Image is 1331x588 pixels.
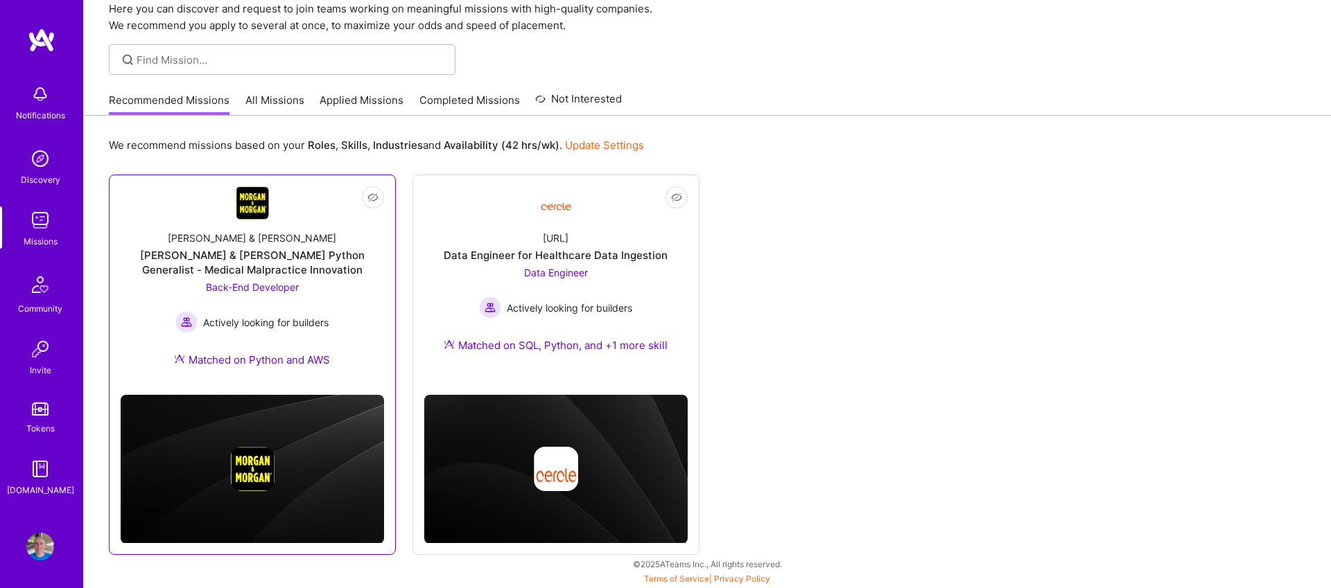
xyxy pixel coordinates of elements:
span: | [644,573,770,584]
a: Company Logo[URL]Data Engineer for Healthcare Data IngestionData Engineer Actively looking for bu... [424,186,688,369]
img: Actively looking for builders [175,311,198,333]
a: User Avatar [23,533,58,560]
p: We recommend missions based on your , , and . [109,138,644,152]
div: Data Engineer for Healthcare Data Ingestion [444,248,668,262]
a: Privacy Policy [714,573,770,584]
div: Matched on Python and AWS [174,353,330,367]
i: icon EyeClosed [671,192,682,203]
a: Update Settings [565,139,644,152]
b: Skills [341,139,367,152]
img: Community [24,268,57,301]
i: icon SearchGrey [120,52,136,68]
i: icon EyeClosed [367,192,379,203]
img: cover [424,395,688,544]
img: discovery [26,145,54,172]
div: [DOMAIN_NAME] [7,483,74,497]
img: bell [26,80,54,108]
img: Ateam Purple Icon [444,339,455,350]
div: [URL] [543,231,568,245]
span: Data Engineer [524,267,588,278]
img: cover [121,395,384,544]
a: Terms of Service [644,573,709,584]
b: Roles [308,139,336,152]
img: teamwork [26,206,54,234]
img: tokens [32,402,49,416]
img: Company logo [230,447,275,491]
div: Invite [30,363,51,377]
img: Company Logo [236,186,269,220]
span: Back-End Developer [206,281,299,293]
a: Applied Missions [320,93,403,116]
div: Notifications [16,108,65,123]
img: Company Logo [539,192,573,215]
a: Recommended Missions [109,93,229,116]
div: Discovery [21,172,60,187]
div: [PERSON_NAME] & [PERSON_NAME] [168,231,336,245]
b: Availability (42 hrs/wk) [444,139,559,152]
img: guide book [26,455,54,483]
a: All Missions [245,93,304,116]
span: Actively looking for builders [203,315,329,330]
img: Invite [26,335,54,363]
div: Tokens [26,421,55,436]
img: User Avatar [26,533,54,560]
a: Completed Missions [419,93,520,116]
div: Community [18,301,62,316]
div: Matched on SQL, Python, and +1 more skill [444,338,668,353]
input: Find Mission... [137,53,445,67]
div: Missions [24,234,58,249]
a: Not Interested [535,91,622,116]
span: Actively looking for builders [507,301,632,315]
img: Company logo [534,447,578,491]
div: [PERSON_NAME] & [PERSON_NAME] Python Generalist - Medical Malpractice Innovation [121,248,384,277]
img: Actively looking for builders [479,296,501,319]
p: Here you can discover and request to join teams working on meaningful missions with high-quality ... [109,1,1306,34]
div: © 2025 ATeams Inc., All rights reserved. [83,546,1331,581]
img: Ateam Purple Icon [174,353,185,364]
img: logo [28,28,55,53]
a: Company Logo[PERSON_NAME] & [PERSON_NAME][PERSON_NAME] & [PERSON_NAME] Python Generalist - Medica... [121,186,384,384]
b: Industries [373,139,423,152]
